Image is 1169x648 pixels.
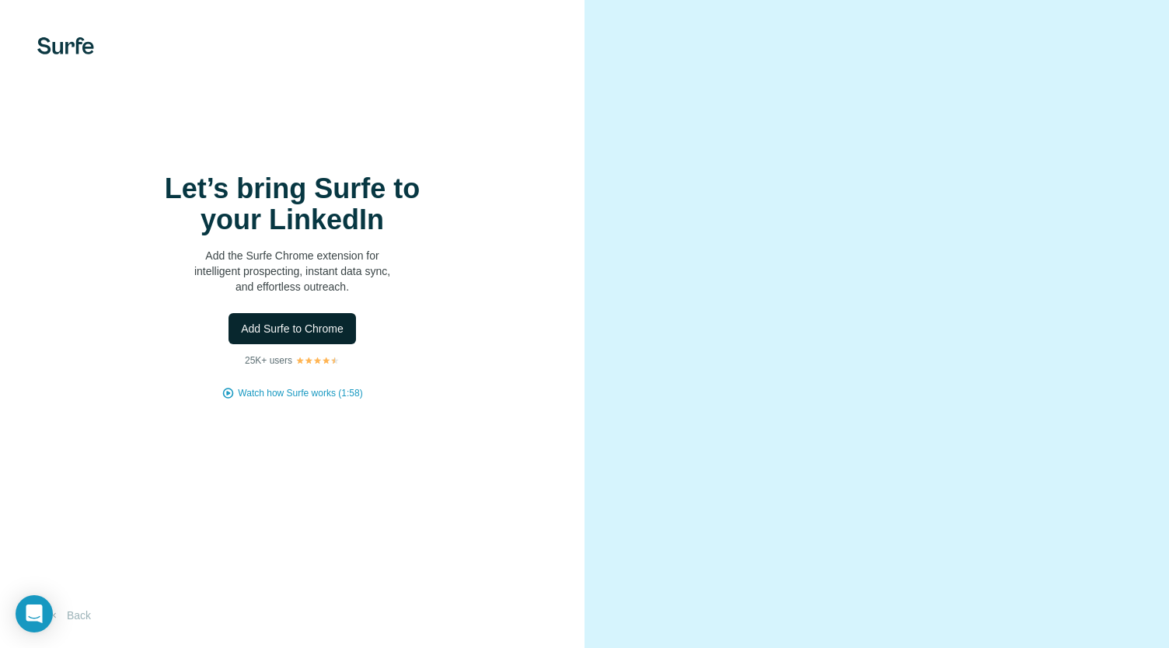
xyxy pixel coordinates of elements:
[245,354,292,368] p: 25K+ users
[229,313,356,344] button: Add Surfe to Chrome
[16,595,53,632] div: Open Intercom Messenger
[238,386,362,400] button: Watch how Surfe works (1:58)
[137,248,448,294] p: Add the Surfe Chrome extension for intelligent prospecting, instant data sync, and effortless out...
[295,356,340,365] img: Rating Stars
[37,37,94,54] img: Surfe's logo
[37,601,102,629] button: Back
[241,321,344,336] span: Add Surfe to Chrome
[137,173,448,235] h1: Let’s bring Surfe to your LinkedIn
